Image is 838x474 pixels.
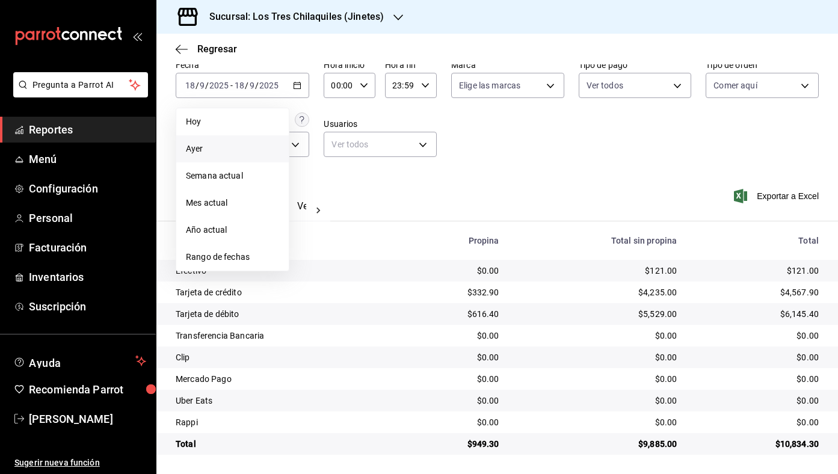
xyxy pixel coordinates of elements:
[411,416,499,428] div: $0.00
[519,373,677,385] div: $0.00
[519,395,677,407] div: $0.00
[29,354,131,368] span: Ayuda
[185,81,196,90] input: --
[186,115,279,128] span: Hoy
[176,373,392,385] div: Mercado Pago
[132,31,142,41] button: open_drawer_menu
[696,438,819,450] div: $10,834.30
[696,416,819,428] div: $0.00
[587,79,623,91] span: Ver todos
[14,457,146,469] span: Sugerir nueva función
[29,239,146,256] span: Facturación
[696,351,819,363] div: $0.00
[411,286,499,298] div: $332.90
[176,308,392,320] div: Tarjeta de débito
[176,438,392,450] div: Total
[324,120,437,128] label: Usuarios
[411,308,499,320] div: $616.40
[385,61,437,69] label: Hora fin
[255,81,259,90] span: /
[696,373,819,385] div: $0.00
[196,81,199,90] span: /
[696,308,819,320] div: $6,145.40
[736,189,819,203] button: Exportar a Excel
[411,236,499,245] div: Propina
[176,416,392,428] div: Rappi
[186,170,279,182] span: Semana actual
[519,236,677,245] div: Total sin propina
[411,330,499,342] div: $0.00
[696,395,819,407] div: $0.00
[249,81,255,90] input: --
[176,351,392,363] div: Clip
[29,151,146,167] span: Menú
[29,180,146,197] span: Configuración
[245,81,248,90] span: /
[230,81,233,90] span: -
[29,411,146,427] span: [PERSON_NAME]
[199,81,205,90] input: --
[411,265,499,277] div: $0.00
[176,330,392,342] div: Transferencia Bancaria
[186,197,279,209] span: Mes actual
[176,61,309,69] label: Fecha
[186,143,279,155] span: Ayer
[29,381,146,398] span: Recomienda Parrot
[324,61,375,69] label: Hora inicio
[186,224,279,236] span: Año actual
[713,79,757,91] span: Comer aquí
[411,395,499,407] div: $0.00
[29,298,146,315] span: Suscripción
[519,308,677,320] div: $5,529.00
[176,43,237,55] button: Regresar
[29,122,146,138] span: Reportes
[696,330,819,342] div: $0.00
[411,373,499,385] div: $0.00
[519,438,677,450] div: $9,885.00
[579,61,692,69] label: Tipo de pago
[411,438,499,450] div: $949.30
[259,81,279,90] input: ----
[411,351,499,363] div: $0.00
[451,61,564,69] label: Marca
[176,395,392,407] div: Uber Eats
[519,351,677,363] div: $0.00
[234,81,245,90] input: --
[696,265,819,277] div: $121.00
[8,87,148,100] a: Pregunta a Parrot AI
[186,251,279,263] span: Rango de fechas
[519,286,677,298] div: $4,235.00
[13,72,148,97] button: Pregunta a Parrot AI
[176,286,392,298] div: Tarjeta de crédito
[200,10,384,24] h3: Sucursal: Los Tres Chilaquiles (Jinetes)
[29,210,146,226] span: Personal
[197,43,237,55] span: Regresar
[205,81,209,90] span: /
[324,132,437,157] div: Ver todos
[696,236,819,245] div: Total
[706,61,819,69] label: Tipo de orden
[519,330,677,342] div: $0.00
[297,200,342,221] button: Ver pagos
[29,269,146,285] span: Inventarios
[32,79,129,91] span: Pregunta a Parrot AI
[519,265,677,277] div: $121.00
[209,81,229,90] input: ----
[696,286,819,298] div: $4,567.90
[519,416,677,428] div: $0.00
[459,79,520,91] span: Elige las marcas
